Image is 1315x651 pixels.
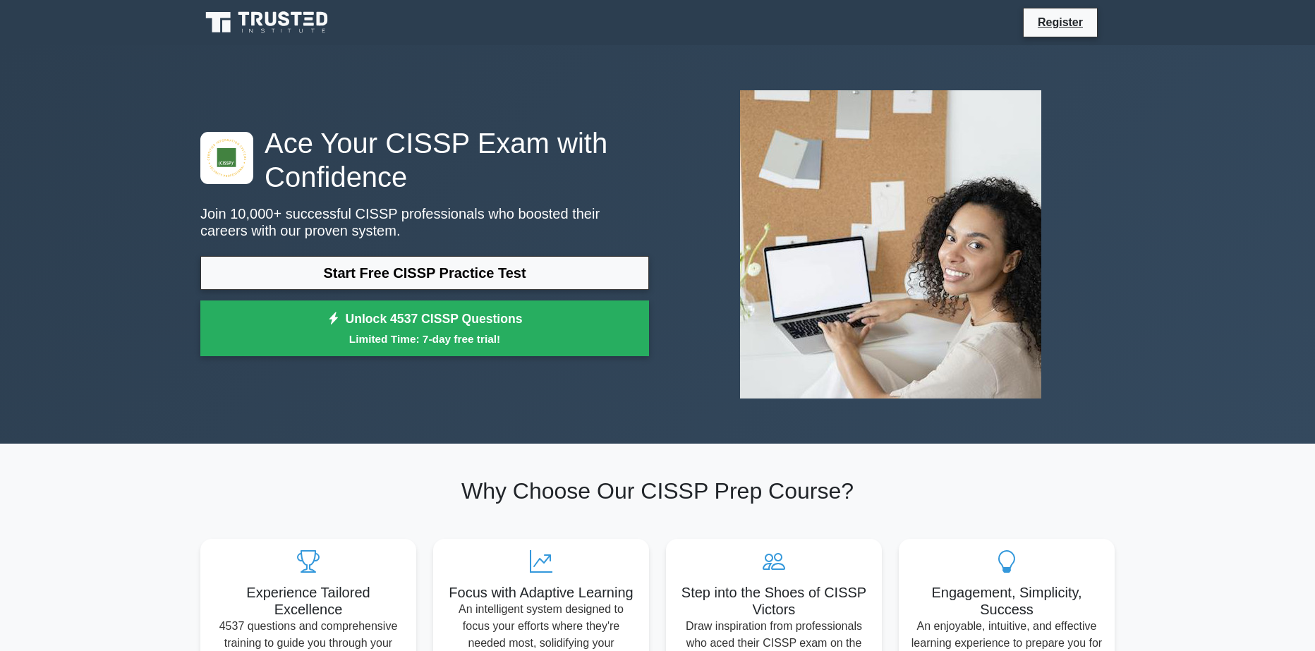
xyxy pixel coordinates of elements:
[677,584,871,618] h5: Step into the Shoes of CISSP Victors
[444,584,638,601] h5: Focus with Adaptive Learning
[200,256,649,290] a: Start Free CISSP Practice Test
[218,331,631,347] small: Limited Time: 7-day free trial!
[212,584,405,618] h5: Experience Tailored Excellence
[200,477,1115,504] h2: Why Choose Our CISSP Prep Course?
[200,126,649,194] h1: Ace Your CISSP Exam with Confidence
[200,205,649,239] p: Join 10,000+ successful CISSP professionals who boosted their careers with our proven system.
[910,584,1103,618] h5: Engagement, Simplicity, Success
[200,300,649,357] a: Unlock 4537 CISSP QuestionsLimited Time: 7-day free trial!
[1029,13,1091,31] a: Register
